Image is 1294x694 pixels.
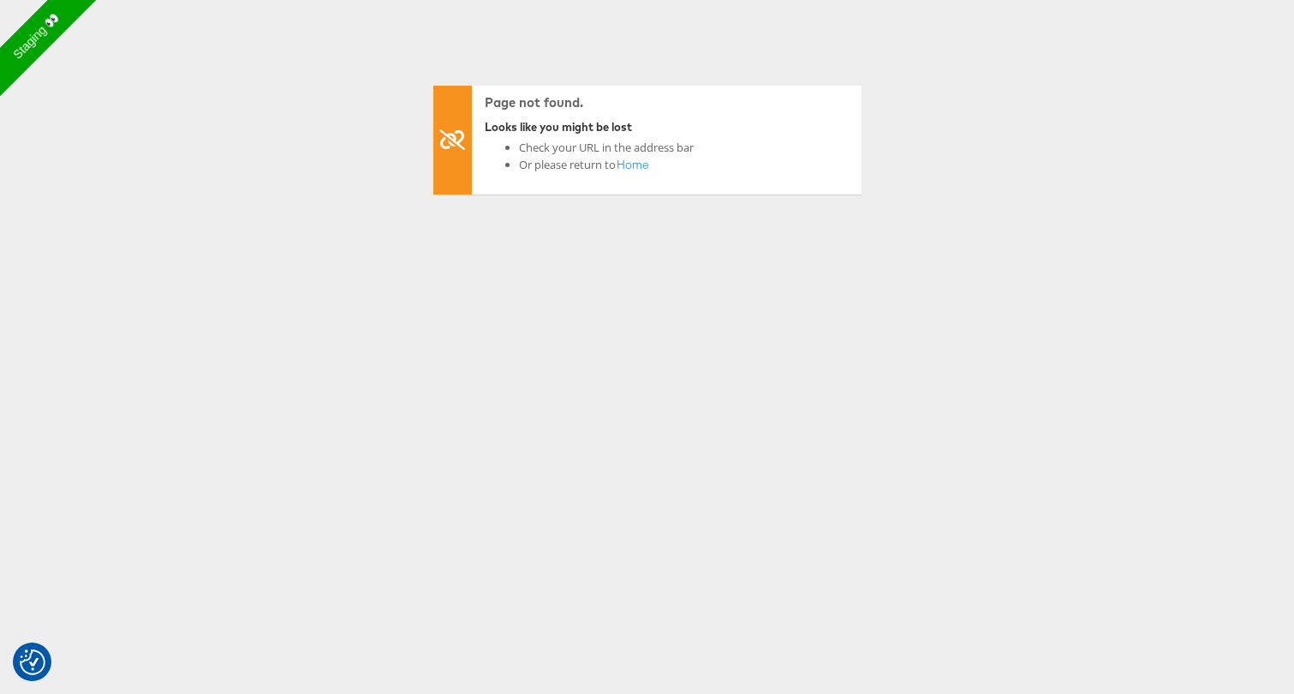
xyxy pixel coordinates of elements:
img: Revisit consent button [20,649,45,675]
li: Or please return to [519,156,694,187]
a: Home [616,156,650,187]
li: Check your URL in the address bar [519,140,694,156]
strong: Page not found. [485,94,583,111]
button: Consent Preferences [20,649,45,675]
strong: Looks like you might be lost [485,120,632,134]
